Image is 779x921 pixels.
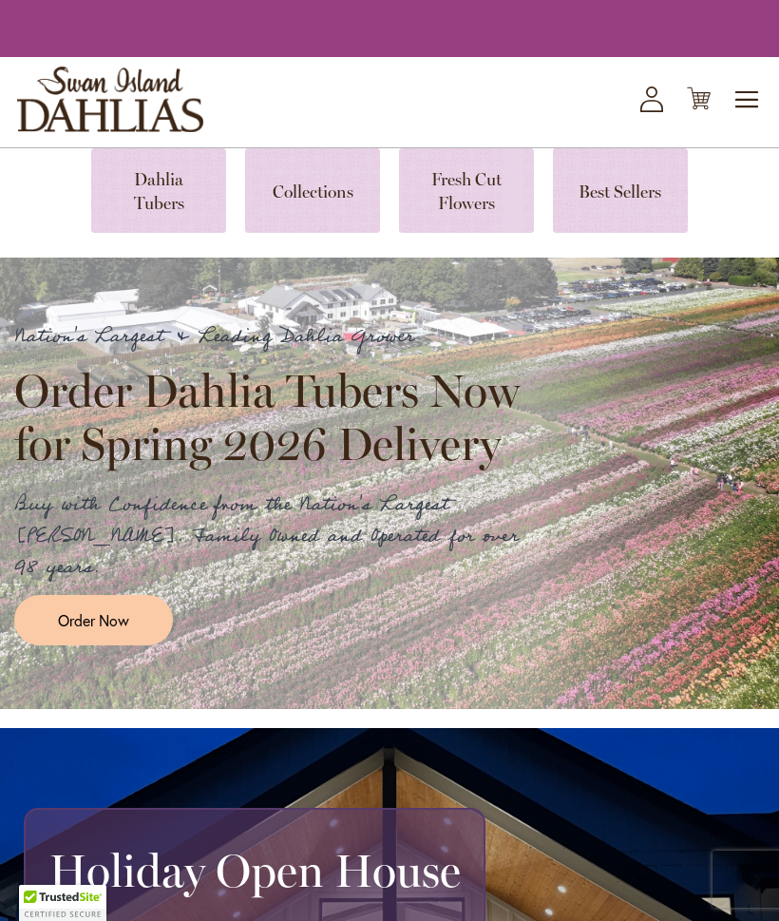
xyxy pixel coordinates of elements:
[17,67,203,132] a: store logo
[14,595,173,645] a: Order Now
[48,844,461,897] h2: Holiday Open House
[14,364,537,470] h2: Order Dahlia Tubers Now for Spring 2026 Delivery
[58,609,129,631] span: Order Now
[14,321,537,353] p: Nation's Largest & Leading Dahlia Grower
[14,489,537,584] p: Buy with Confidence from the Nation's Largest [PERSON_NAME]. Family Owned and Operated for over 9...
